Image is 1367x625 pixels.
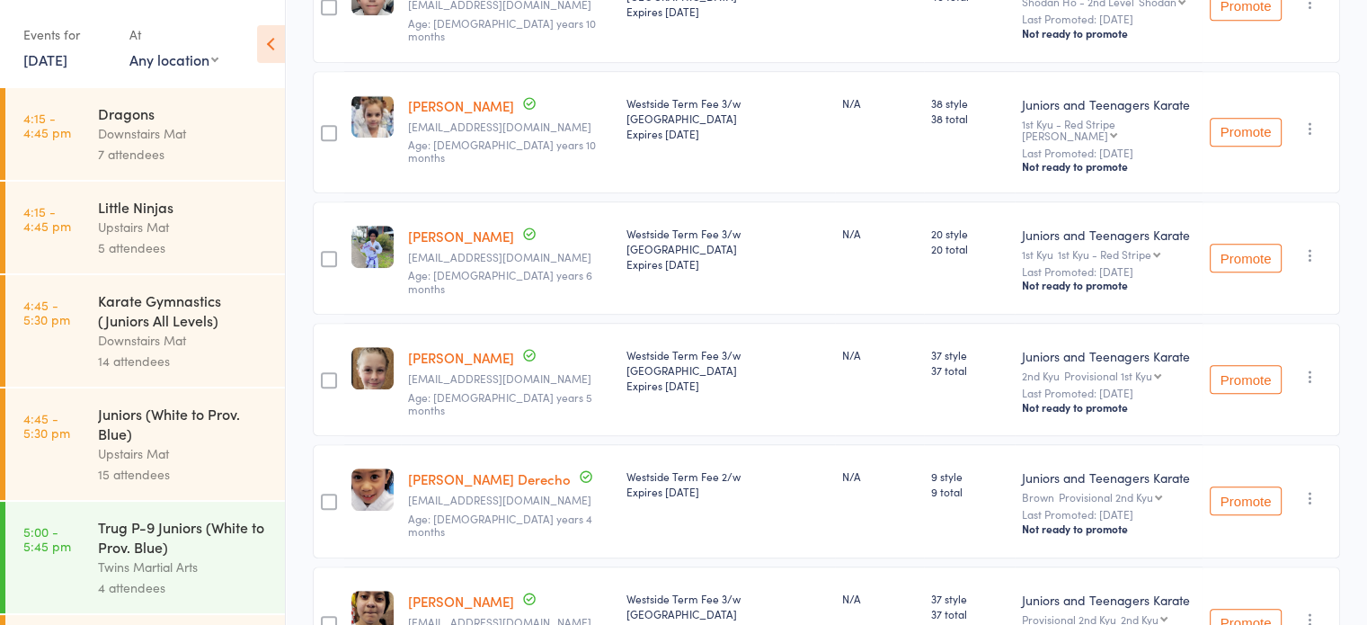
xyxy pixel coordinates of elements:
div: Juniors and Teenagers Karate [1022,95,1195,113]
div: Not ready to promote [1022,26,1195,40]
div: Upstairs Mat [98,443,270,464]
div: Juniors and Teenagers Karate [1022,347,1195,365]
div: Provisional 1st Kyu [1064,370,1152,381]
small: rickderecho@yahoo.com [408,494,611,506]
div: 14 attendees [98,351,270,371]
img: image1619078092.png [351,469,394,511]
small: rutespalma@gmail.com [408,251,611,263]
small: centaur8876@gmail.com [408,121,611,133]
div: Provisional 2nd Kyu [1022,613,1195,625]
span: Age: [DEMOGRAPHIC_DATA] years 5 months [408,389,592,417]
div: 7 attendees [98,144,270,165]
div: Juniors (White to Prov. Blue) [98,404,270,443]
img: image1614575810.png [351,347,394,389]
div: Westside Term Fee 3/w [GEOGRAPHIC_DATA] [626,95,827,141]
div: Downstairs Mat [98,330,270,351]
div: 1st Kyu - Red Stripe [1058,248,1151,260]
span: Age: [DEMOGRAPHIC_DATA] years 4 months [408,511,592,539]
div: Not ready to promote [1022,400,1195,415]
a: [DATE] [23,49,67,69]
div: 2nd Kyu [1121,613,1158,625]
div: Westside Term Fee 3/w [GEOGRAPHIC_DATA] [626,226,827,272]
span: 38 style [931,95,1007,111]
a: [PERSON_NAME] [408,96,514,115]
small: Last Promoted: [DATE] [1022,387,1195,399]
time: 4:45 - 5:30 pm [23,411,70,440]
img: image1676269305.png [351,226,394,268]
a: [PERSON_NAME] [408,592,514,611]
div: Trug P-9 Juniors (White to Prov. Blue) [98,517,270,557]
span: Age: [DEMOGRAPHIC_DATA] years 10 months [408,137,596,165]
div: Downstairs Mat [98,123,270,144]
a: 4:45 -5:30 pmKarate Gymnastics (Juniors All Levels)Downstairs Mat14 attendees [5,275,285,387]
span: 9 total [931,484,1007,499]
a: 4:45 -5:30 pmJuniors (White to Prov. Blue)Upstairs Mat15 attendees [5,388,285,500]
div: Juniors and Teenagers Karate [1022,226,1195,244]
div: Twins Martial Arts [98,557,270,577]
span: Age: [DEMOGRAPHIC_DATA] years 10 months [408,15,596,43]
a: 4:15 -4:45 pmLittle NinjasUpstairs Mat5 attendees [5,182,285,273]
div: N/A [842,469,918,484]
a: [PERSON_NAME] [408,227,514,246]
div: N/A [842,226,918,241]
div: Karate Gymnastics (Juniors All Levels) [98,290,270,330]
div: N/A [842,95,918,111]
span: 37 total [931,606,1007,621]
div: Not ready to promote [1022,159,1195,174]
div: Expires [DATE] [626,256,827,272]
div: Westside Term Fee 3/w [GEOGRAPHIC_DATA] [626,347,827,393]
div: Expires [DATE] [626,378,827,393]
a: 5:00 -5:45 pmTrug P-9 Juniors (White to Prov. Blue)Twins Martial Arts4 attendees [5,502,285,613]
div: N/A [842,347,918,362]
div: Little Ninjas [98,197,270,217]
span: 9 style [931,469,1007,484]
div: At [129,20,218,49]
time: 5:00 - 5:45 pm [23,524,71,553]
small: Last Promoted: [DATE] [1022,265,1195,278]
a: [PERSON_NAME] Derecho [408,469,571,488]
span: 37 style [931,347,1007,362]
div: 5 attendees [98,237,270,258]
small: Last Promoted: [DATE] [1022,508,1195,521]
div: Expires [DATE] [626,126,827,141]
time: 4:45 - 5:30 pm [23,298,70,326]
span: 37 total [931,362,1007,378]
div: Not ready to promote [1022,522,1195,536]
a: [PERSON_NAME] [408,348,514,367]
span: 20 total [931,241,1007,256]
img: image1615166990.png [351,95,394,138]
button: Promote [1210,487,1282,515]
div: 2nd Kyu [1022,370,1195,381]
span: 20 style [931,226,1007,241]
div: Westside Term Fee 2/w [626,469,827,499]
div: Not ready to promote [1022,278,1195,292]
span: 37 style [931,591,1007,606]
button: Promote [1210,244,1282,272]
small: ahshlhah1980@gmail.com [408,372,611,385]
time: 4:15 - 4:45 pm [23,111,71,139]
div: Juniors and Teenagers Karate [1022,469,1195,487]
span: Age: [DEMOGRAPHIC_DATA] years 6 months [408,267,592,295]
small: Last Promoted: [DATE] [1022,147,1195,159]
div: Events for [23,20,111,49]
small: Last Promoted: [DATE] [1022,13,1195,25]
div: N/A [842,591,918,606]
button: Promote [1210,118,1282,147]
div: Dragons [98,103,270,123]
div: 15 attendees [98,464,270,485]
div: Upstairs Mat [98,217,270,237]
div: 4 attendees [98,577,270,598]
div: Expires [DATE] [626,484,827,499]
time: 4:15 - 4:45 pm [23,204,71,233]
button: Promote [1210,365,1282,394]
div: 1st Kyu [1022,248,1195,260]
a: 4:15 -4:45 pmDragonsDownstairs Mat7 attendees [5,88,285,180]
div: 1st Kyu - Red Stripe [1022,118,1195,141]
div: [PERSON_NAME] [1022,129,1108,141]
span: 38 total [931,111,1007,126]
div: Juniors and Teenagers Karate [1022,591,1195,609]
div: Brown [1022,491,1195,503]
div: Provisional 2nd Kyu [1059,491,1153,503]
div: Any location [129,49,218,69]
div: Expires [DATE] [626,4,827,19]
